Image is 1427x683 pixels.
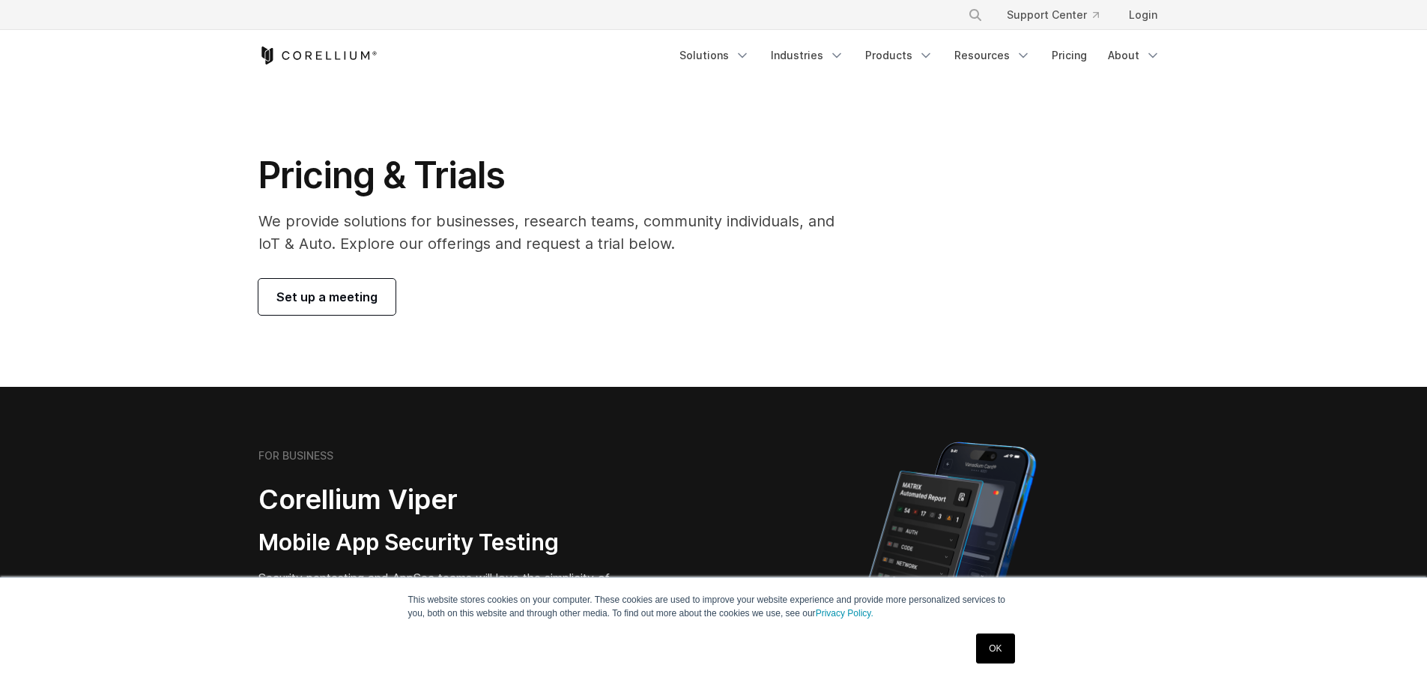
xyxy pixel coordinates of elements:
[1117,1,1169,28] a: Login
[408,593,1019,620] p: This website stores cookies on your computer. These cookies are used to improve your website expe...
[762,42,853,69] a: Industries
[1043,42,1096,69] a: Pricing
[670,42,759,69] a: Solutions
[258,153,855,198] h1: Pricing & Trials
[962,1,989,28] button: Search
[258,210,855,255] p: We provide solutions for businesses, research teams, community individuals, and IoT & Auto. Explo...
[1099,42,1169,69] a: About
[856,42,942,69] a: Products
[976,634,1014,664] a: OK
[258,449,333,463] h6: FOR BUSINESS
[258,279,396,315] a: Set up a meeting
[816,608,873,619] a: Privacy Policy.
[258,46,378,64] a: Corellium Home
[258,529,642,557] h3: Mobile App Security Testing
[258,483,642,517] h2: Corellium Viper
[995,1,1111,28] a: Support Center
[258,569,642,623] p: Security pentesting and AppSec teams will love the simplicity of automated report generation comb...
[276,288,378,306] span: Set up a meeting
[670,42,1169,69] div: Navigation Menu
[945,42,1040,69] a: Resources
[950,1,1169,28] div: Navigation Menu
